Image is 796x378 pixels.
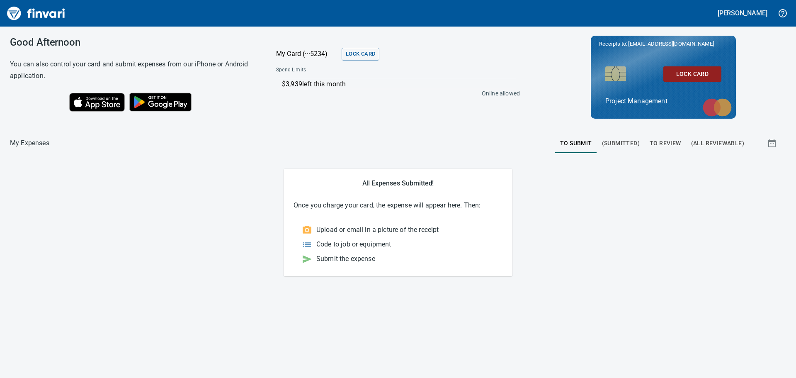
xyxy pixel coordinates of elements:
[342,48,379,61] button: Lock Card
[269,89,520,98] p: Online allowed
[716,7,769,20] button: [PERSON_NAME]
[670,69,715,79] span: Lock Card
[599,40,728,48] p: Receipts to:
[627,40,714,48] span: [EMAIL_ADDRESS][DOMAIN_NAME]
[5,3,67,23] img: Finvari
[294,179,502,188] h5: All Expenses Submitted!
[276,49,338,59] p: My Card (···5234)
[316,239,391,249] p: Code to job or equipment
[605,96,721,106] p: Project Management
[10,138,49,148] nav: breadcrumb
[294,200,502,210] p: Once you charge your card, the expense will appear here. Then:
[316,254,375,264] p: Submit the expense
[691,138,744,149] span: (All Reviewable)
[602,138,640,149] span: (Submitted)
[346,49,375,59] span: Lock Card
[718,9,767,17] h5: [PERSON_NAME]
[10,138,49,148] p: My Expenses
[10,37,255,48] h3: Good Afternoon
[663,66,721,82] button: Lock Card
[282,79,516,89] p: $3,939 left this month
[276,66,412,74] span: Spend Limits
[10,59,255,82] h6: You can also control your card and submit expenses from our iPhone or Android application.
[699,94,736,121] img: mastercard.svg
[560,138,592,149] span: To Submit
[650,138,681,149] span: To Review
[316,225,439,235] p: Upload or email in a picture of the receipt
[760,133,786,153] button: Show transactions within a particular date range
[125,88,196,116] img: Get it on Google Play
[69,93,125,112] img: Download on the App Store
